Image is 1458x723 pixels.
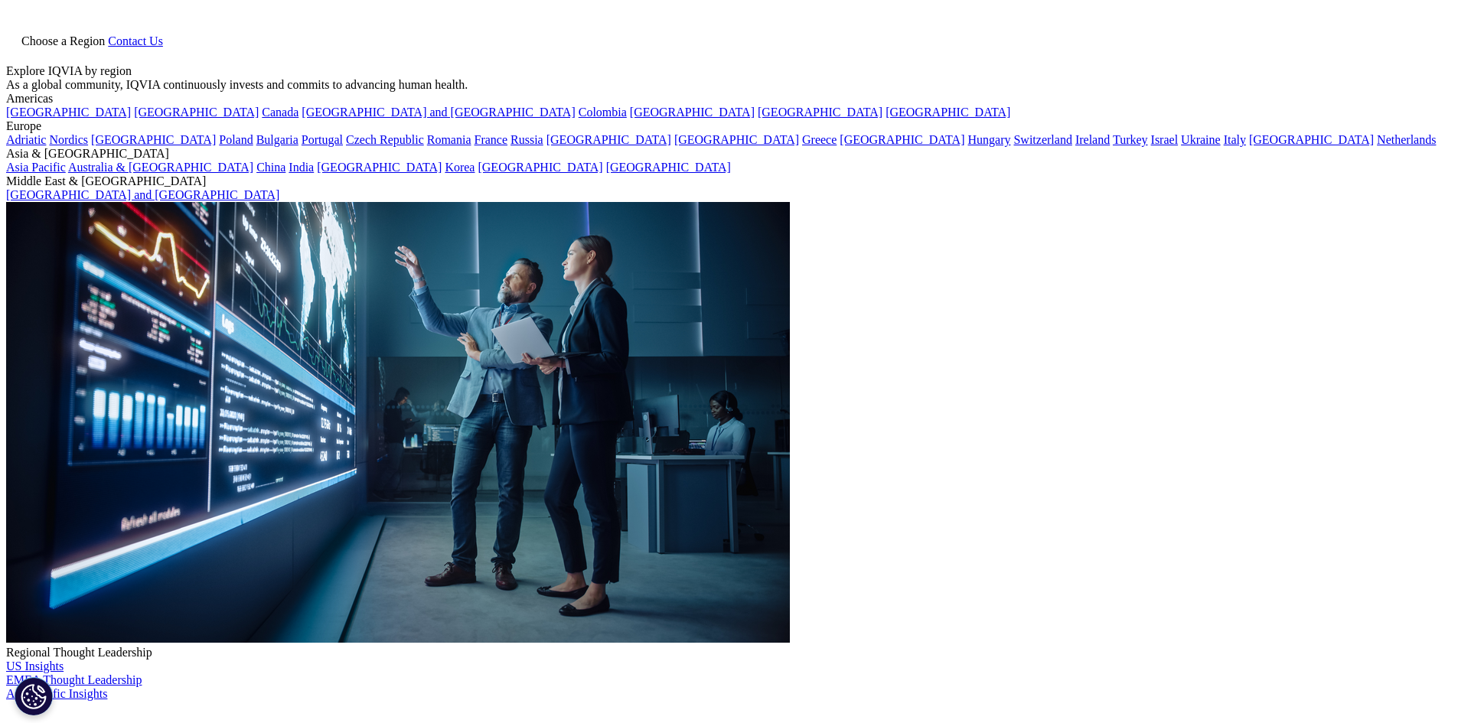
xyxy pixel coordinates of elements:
a: [GEOGRAPHIC_DATA] [1249,133,1374,146]
a: Italy [1224,133,1246,146]
a: Hungary [967,133,1010,146]
div: Asia & [GEOGRAPHIC_DATA] [6,147,1452,161]
a: Bulgaria [256,133,298,146]
a: [GEOGRAPHIC_DATA] and [GEOGRAPHIC_DATA] [302,106,575,119]
a: Turkey [1113,133,1148,146]
a: [GEOGRAPHIC_DATA] [317,161,442,174]
a: Israel [1151,133,1179,146]
a: Australia & [GEOGRAPHIC_DATA] [68,161,253,174]
a: [GEOGRAPHIC_DATA] [840,133,964,146]
a: [GEOGRAPHIC_DATA] [478,161,602,174]
a: Ukraine [1181,133,1221,146]
a: [GEOGRAPHIC_DATA] [6,106,131,119]
div: Americas [6,92,1452,106]
a: Russia [510,133,543,146]
a: China [256,161,285,174]
span: Choose a Region [21,34,105,47]
a: Netherlands [1377,133,1436,146]
a: Asia Pacific [6,161,66,174]
div: Regional Thought Leadership [6,646,1452,659]
a: Adriatic [6,133,46,146]
div: Europe [6,119,1452,133]
a: India [289,161,314,174]
a: Romania [427,133,471,146]
img: 2093_analyzing-data-using-big-screen-display-and-laptop.png [6,202,790,643]
a: Contact Us [108,34,163,47]
a: [GEOGRAPHIC_DATA] [91,133,216,146]
div: As a global community, IQVIA continuously invests and commits to advancing human health. [6,78,1452,92]
a: Canada [262,106,298,119]
div: Explore IQVIA by region [6,64,1452,78]
a: Asia Pacific Insights [6,687,107,700]
a: [GEOGRAPHIC_DATA] [674,133,799,146]
a: Portugal [302,133,343,146]
a: Poland [219,133,253,146]
a: [GEOGRAPHIC_DATA] [630,106,755,119]
a: Colombia [579,106,627,119]
a: [GEOGRAPHIC_DATA] [758,106,882,119]
a: EMEA Thought Leadership [6,673,142,686]
a: [GEOGRAPHIC_DATA] [606,161,731,174]
button: Cookies Settings [15,677,53,715]
a: Korea [445,161,475,174]
a: Greece [802,133,837,146]
a: [GEOGRAPHIC_DATA] [546,133,671,146]
a: Czech Republic [346,133,424,146]
div: Middle East & [GEOGRAPHIC_DATA] [6,174,1452,188]
a: US Insights [6,659,64,673]
a: [GEOGRAPHIC_DATA] [886,106,1010,119]
a: Nordics [49,133,88,146]
a: Switzerland [1013,133,1071,146]
a: France [475,133,508,146]
a: [GEOGRAPHIC_DATA] and [GEOGRAPHIC_DATA] [6,188,279,201]
a: Ireland [1075,133,1110,146]
a: [GEOGRAPHIC_DATA] [134,106,259,119]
